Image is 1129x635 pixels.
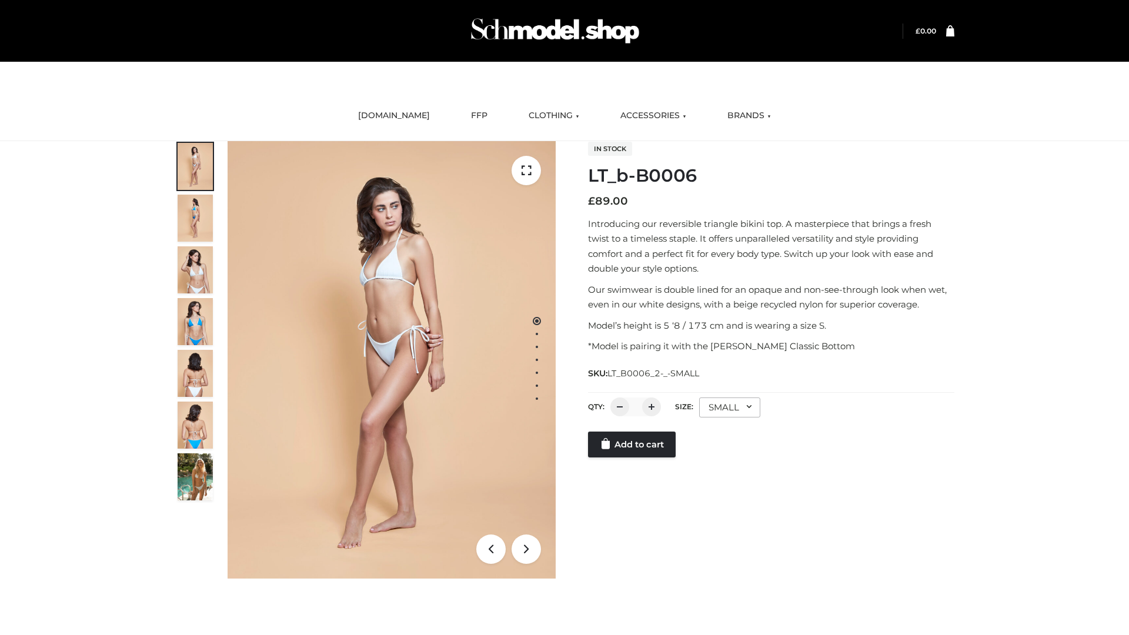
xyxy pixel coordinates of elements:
img: Schmodel Admin 964 [467,8,643,54]
bdi: 89.00 [588,195,628,208]
a: Add to cart [588,432,676,457]
label: Size: [675,402,693,411]
span: LT_B0006_2-_-SMALL [607,368,699,379]
a: ACCESSORIES [612,103,695,129]
p: Model’s height is 5 ‘8 / 173 cm and is wearing a size S. [588,318,954,333]
img: ArielClassicBikiniTop_CloudNine_AzureSky_OW114ECO_2-scaled.jpg [178,195,213,242]
img: ArielClassicBikiniTop_CloudNine_AzureSky_OW114ECO_3-scaled.jpg [178,246,213,293]
p: *Model is pairing it with the [PERSON_NAME] Classic Bottom [588,339,954,354]
a: [DOMAIN_NAME] [349,103,439,129]
a: CLOTHING [520,103,588,129]
p: Our swimwear is double lined for an opaque and non-see-through look when wet, even in our white d... [588,282,954,312]
img: ArielClassicBikiniTop_CloudNine_AzureSky_OW114ECO_1-scaled.jpg [178,143,213,190]
a: BRANDS [719,103,780,129]
h1: LT_b-B0006 [588,165,954,186]
img: ArielClassicBikiniTop_CloudNine_AzureSky_OW114ECO_1 [228,141,556,579]
span: £ [916,26,920,35]
bdi: 0.00 [916,26,936,35]
label: QTY: [588,402,604,411]
img: ArielClassicBikiniTop_CloudNine_AzureSky_OW114ECO_7-scaled.jpg [178,350,213,397]
img: Arieltop_CloudNine_AzureSky2.jpg [178,453,213,500]
span: SKU: [588,366,700,380]
span: In stock [588,142,632,156]
a: £0.00 [916,26,936,35]
img: ArielClassicBikiniTop_CloudNine_AzureSky_OW114ECO_4-scaled.jpg [178,298,213,345]
p: Introducing our reversible triangle bikini top. A masterpiece that brings a fresh twist to a time... [588,216,954,276]
span: £ [588,195,595,208]
a: FFP [462,103,496,129]
img: ArielClassicBikiniTop_CloudNine_AzureSky_OW114ECO_8-scaled.jpg [178,402,213,449]
div: SMALL [699,397,760,417]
